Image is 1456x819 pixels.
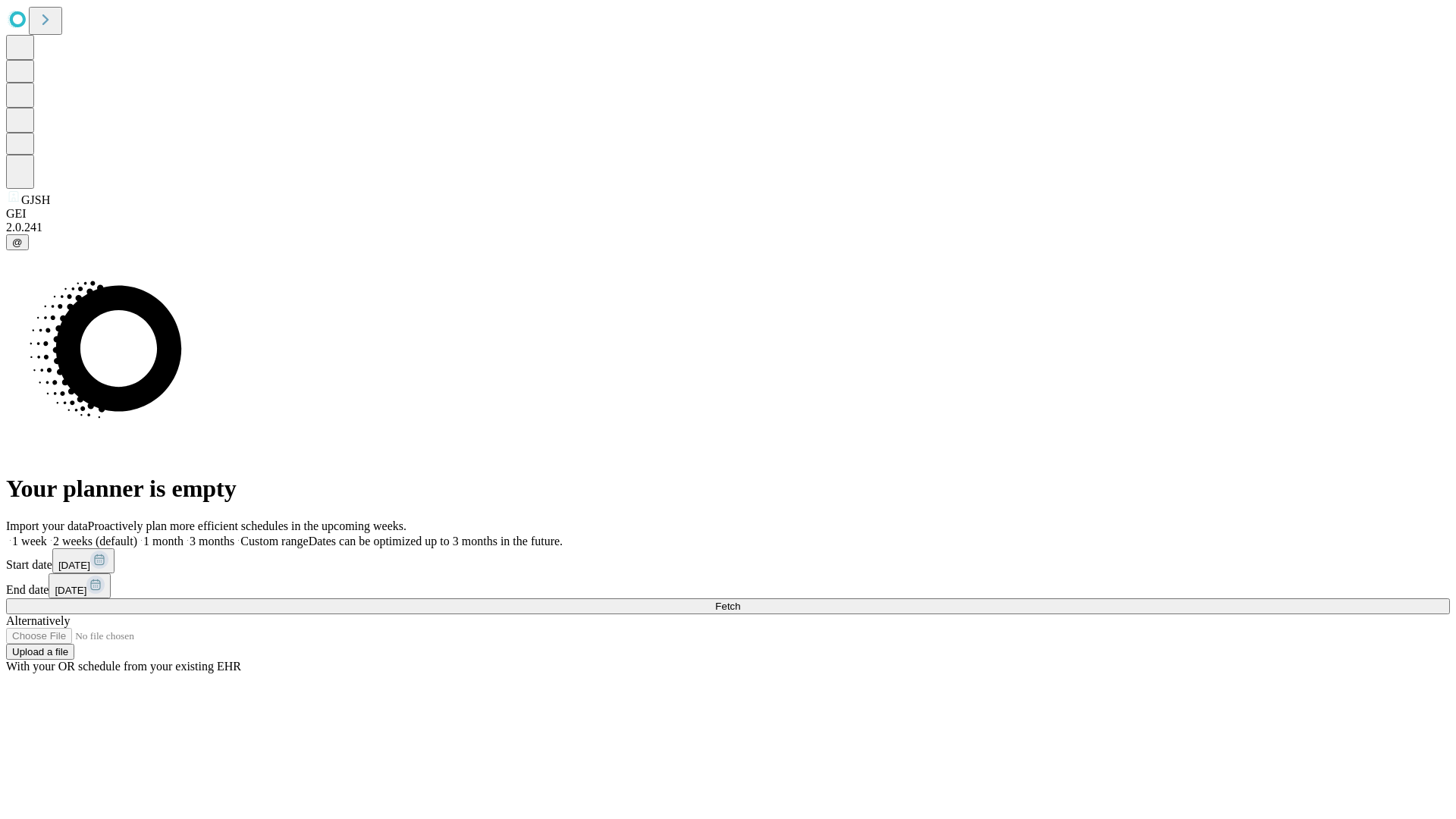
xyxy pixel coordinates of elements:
button: [DATE] [49,573,111,598]
button: [DATE] [52,548,115,573]
span: Import your data [6,519,88,532]
span: @ [12,237,23,248]
span: With your OR schedule from your existing EHR [6,660,241,673]
span: Proactively plan more efficient schedules in the upcoming weeks. [88,519,406,532]
span: Fetch [715,601,740,612]
span: 2 weeks (default) [53,535,137,548]
span: 1 week [12,535,47,548]
span: [DATE] [55,585,86,596]
span: Dates can be optimized up to 3 months in the future. [309,535,563,548]
div: 2.0.241 [6,221,1450,234]
span: 3 months [190,535,234,548]
span: GJSH [21,193,50,206]
div: Start date [6,548,1450,573]
span: Custom range [240,535,308,548]
button: Fetch [6,598,1450,614]
span: 1 month [143,535,184,548]
button: @ [6,234,29,250]
div: End date [6,573,1450,598]
button: Upload a file [6,644,74,660]
h1: Your planner is empty [6,475,1450,503]
span: Alternatively [6,614,70,627]
span: [DATE] [58,560,90,571]
div: GEI [6,207,1450,221]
